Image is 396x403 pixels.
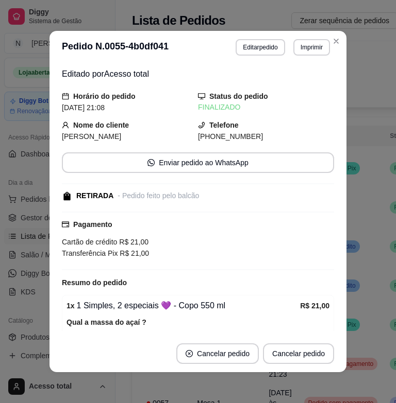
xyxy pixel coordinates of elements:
[209,92,268,100] strong: Status do pedido
[62,249,118,257] span: Transferência Pix
[76,190,113,201] div: RETIRADA
[62,39,169,56] h3: Pedido N. 0055-4b0df041
[67,318,146,326] strong: Qual a massa do açaí ?
[198,102,334,113] div: FINALIZADO
[198,132,263,141] span: [PHONE_NUMBER]
[117,238,148,246] span: R$ 21,00
[186,350,193,357] span: close-circle
[62,103,105,112] span: [DATE] 21:08
[73,121,129,129] strong: Nome do cliente
[147,159,155,166] span: whats-app
[62,278,127,287] strong: Resumo do pedido
[293,39,330,56] button: Imprimir
[118,190,199,201] div: - Pedido feito pelo balcão
[62,69,149,78] span: Editado por Acesso total
[62,221,69,228] span: credit-card
[209,121,239,129] strong: Telefone
[62,238,117,246] span: Cartão de crédito
[198,121,205,129] span: phone
[67,302,75,310] strong: 1 x
[73,92,136,100] strong: Horário do pedido
[73,220,112,229] strong: Pagamento
[198,93,205,100] span: desktop
[67,300,300,312] div: 1 Simples, 2 especiais 💜 - Copo 550 ml
[62,93,69,100] span: calendar
[236,39,285,56] button: Editarpedido
[328,33,344,49] button: Close
[62,152,334,173] button: whats-appEnviar pedido ao WhatsApp
[69,330,329,342] span: Açaí tradicional ( R$ 0,00 )
[62,132,121,141] span: [PERSON_NAME]
[176,343,259,364] button: close-circleCancelar pedido
[300,302,329,310] strong: R$ 21,00
[118,249,149,257] span: R$ 21,00
[62,121,69,129] span: user
[263,343,334,364] button: Cancelar pedido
